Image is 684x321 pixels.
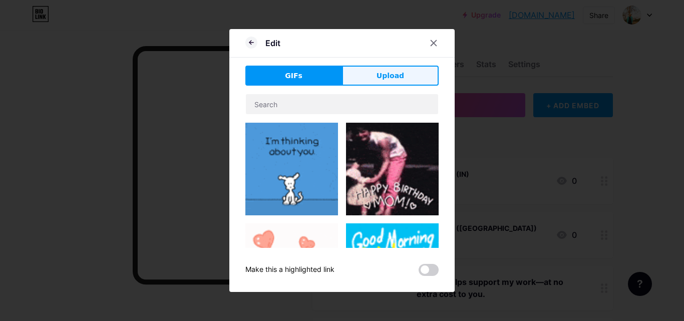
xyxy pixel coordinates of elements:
[245,264,334,276] div: Make this a highlighted link
[377,71,404,81] span: Upload
[246,94,438,114] input: Search
[346,223,439,316] img: Gihpy
[285,71,302,81] span: GIFs
[245,223,338,316] img: Gihpy
[265,37,280,49] div: Edit
[346,123,439,215] img: Gihpy
[245,66,342,86] button: GIFs
[245,123,338,215] img: Gihpy
[342,66,439,86] button: Upload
